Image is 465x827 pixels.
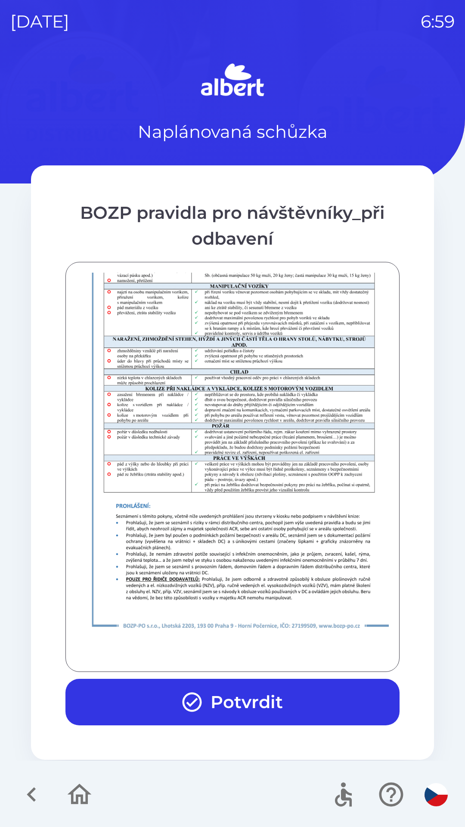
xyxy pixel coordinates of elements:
p: Naplánovaná schůzka [138,119,328,145]
p: [DATE] [10,9,69,34]
div: BOZP pravidla pro návštěvníky_při odbavení [65,200,400,252]
p: 6:59 [421,9,455,34]
img: t5iKY4Cocv4gECBCogIEgBgIECBAgQIAAAQIEDAQNECBAgAABAgQIECCwAh4EVRAgQIAAAQIECBAg4EHQAAECBAgQIECAAAEC... [76,165,410,637]
button: Potvrdit [65,679,400,725]
img: cs flag [425,783,448,806]
img: Logo [31,60,434,102]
